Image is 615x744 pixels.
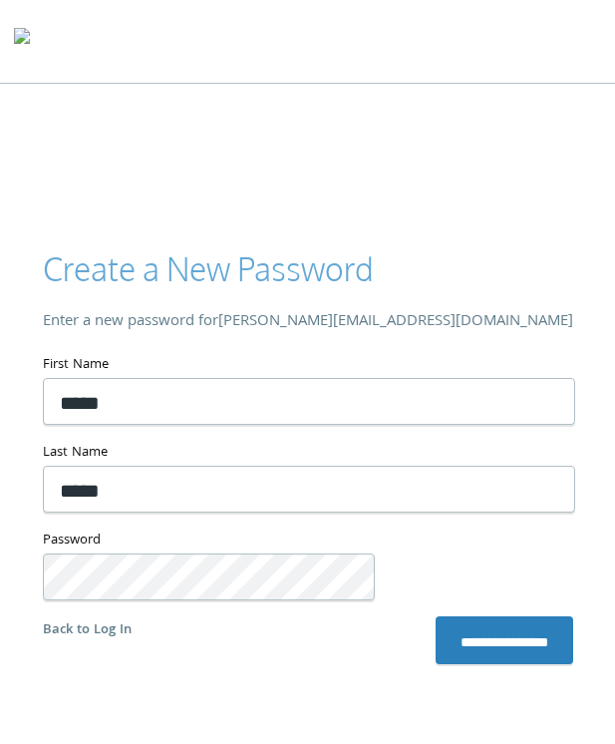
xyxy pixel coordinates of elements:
[43,353,573,378] label: First Name
[43,441,573,466] label: Last Name
[43,529,573,554] label: Password
[43,308,573,337] div: Enter a new password for [PERSON_NAME][EMAIL_ADDRESS][DOMAIN_NAME]
[14,21,30,61] img: todyl-logo-dark.svg
[43,247,573,292] h2: Create a New Password
[43,619,132,641] a: Back to Log In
